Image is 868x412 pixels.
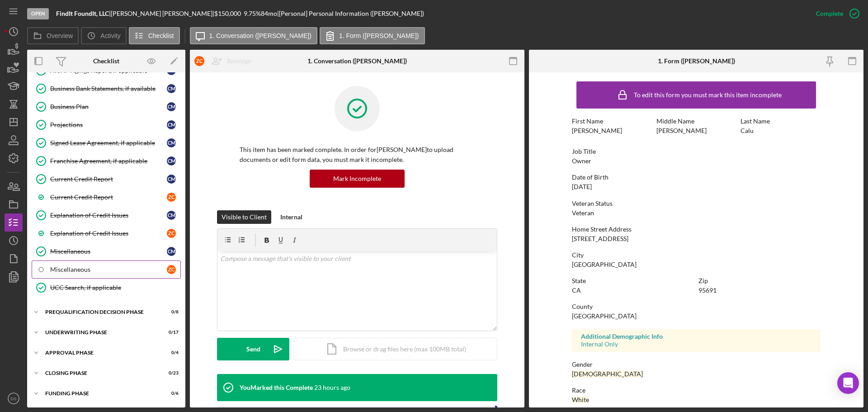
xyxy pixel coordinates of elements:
a: Explanation of Credit IssuesZC [32,224,181,242]
label: 1. Form ([PERSON_NAME]) [339,32,419,39]
b: FindIt FoundIt, LLC [56,9,109,17]
div: Z C [167,193,176,202]
div: State [572,277,694,284]
div: Miscellaneous [50,266,167,273]
div: [PERSON_NAME] [PERSON_NAME] | [111,10,214,17]
div: Miscellaneous [50,248,167,255]
div: Z C [194,56,204,66]
button: Internal [276,210,307,224]
a: ProjectionsCM [32,116,181,134]
div: First Name [572,118,652,125]
div: City [572,251,821,259]
div: 1. Form ([PERSON_NAME]) [658,57,735,65]
div: 0 / 8 [162,309,179,315]
div: UCC Search, if applicable [50,284,180,291]
button: Activity [81,27,126,44]
div: [GEOGRAPHIC_DATA] [572,313,637,320]
a: Explanation of Credit IssuesCM [32,206,181,224]
div: Veteran [572,209,594,217]
div: Additional Demographic Info [581,333,811,340]
a: MiscellaneousZC [32,260,181,279]
button: Mark Incomplete [310,170,405,188]
span: $150,000 [214,9,241,17]
div: C M [167,247,176,256]
button: DS [5,389,23,407]
div: Explanation of Credit Issues [50,212,167,219]
div: 0 / 23 [162,370,179,376]
div: Middle Name [656,118,736,125]
div: Reassign [227,52,251,70]
div: Date of Birth [572,174,821,181]
div: Internal [280,210,302,224]
div: Franchise Agreement, if applicable [50,157,167,165]
div: Explanation of Credit Issues [50,230,167,237]
button: 1. Conversation ([PERSON_NAME]) [190,27,317,44]
div: [DATE] [572,183,592,190]
p: This item has been marked complete. In order for [PERSON_NAME] to upload documents or edit form d... [240,145,475,165]
div: Send [246,338,260,360]
div: Underwriting Phase [45,330,156,335]
div: Calu [741,127,754,134]
button: Send [217,338,289,360]
div: Open Intercom Messenger [837,372,859,394]
a: UCC Search, if applicable [32,279,181,297]
label: Checklist [148,32,174,39]
div: Closing Phase [45,370,156,376]
div: Business Bank Statements, if available [50,85,167,92]
div: [PERSON_NAME] [572,127,622,134]
div: Checklist [93,57,119,65]
button: Visible to Client [217,210,271,224]
div: Zip [698,277,821,284]
div: Gender [572,361,821,368]
button: Complete [807,5,863,23]
a: Current Credit ReportCM [32,170,181,188]
div: 0 / 6 [162,391,179,396]
div: C M [167,211,176,220]
div: Business Plan [50,103,167,110]
div: Owner [572,157,591,165]
div: C M [167,138,176,147]
div: Visible to Client [222,210,267,224]
div: 9.75 % [244,10,261,17]
div: Race [572,387,821,394]
a: Business PlanCM [32,98,181,116]
div: [STREET_ADDRESS] [572,235,628,242]
div: [DEMOGRAPHIC_DATA] [572,370,643,378]
div: Home Street Address [572,226,821,233]
div: Job Title [572,148,821,155]
label: Activity [100,32,120,39]
div: Complete [816,5,843,23]
div: C M [167,84,176,93]
div: Approval Phase [45,350,156,355]
div: | [56,10,111,17]
div: You Marked this Complete [240,384,313,391]
div: Prequalification Decision Phase [45,309,156,315]
div: [PERSON_NAME] [656,127,707,134]
div: Veteran Status [572,200,821,207]
div: CA [572,287,581,294]
div: | [Personal] Personal Information ([PERSON_NAME]) [277,10,424,17]
a: MiscellaneousCM [32,242,181,260]
div: Open [27,8,49,19]
div: Funding Phase [45,391,156,396]
div: C M [167,156,176,166]
div: Signed Lease Agreement, if applicable [50,139,167,147]
label: 1. Conversation ([PERSON_NAME]) [209,32,311,39]
div: Current Credit Report [50,194,167,201]
div: Current Credit Report [50,175,167,183]
div: White [572,396,589,403]
div: Projections [50,121,167,128]
div: C M [167,120,176,129]
div: Z C [167,229,176,238]
div: C M [167,175,176,184]
a: Business Bank Statements, if availableCM [32,80,181,98]
div: 95691 [698,287,717,294]
div: Z C [167,265,176,274]
div: To edit this form you must mark this item incomplete [634,91,782,99]
div: 1. Conversation ([PERSON_NAME]) [307,57,407,65]
div: 0 / 17 [162,330,179,335]
a: Franchise Agreement, if applicableCM [32,152,181,170]
div: Mark Incomplete [333,170,381,188]
div: 84 mo [261,10,277,17]
button: ZCReassign [190,52,260,70]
